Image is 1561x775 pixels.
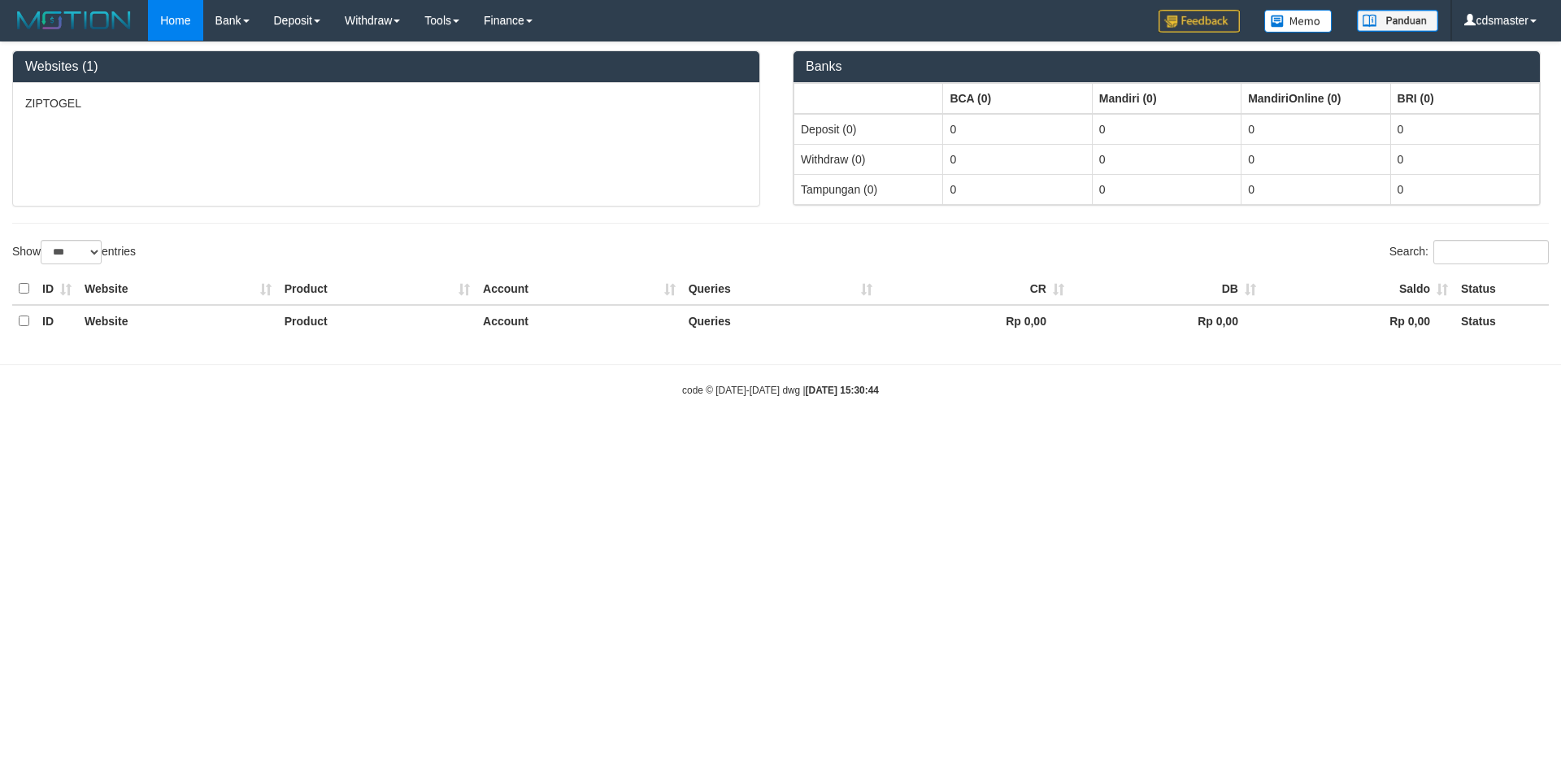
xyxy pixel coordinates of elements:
td: 0 [1092,144,1241,174]
input: Search: [1433,240,1549,264]
th: Account [476,273,682,305]
td: 0 [943,114,1092,145]
th: Website [78,305,278,337]
td: 0 [1241,144,1390,174]
td: Deposit (0) [794,114,943,145]
th: Rp 0,00 [879,305,1071,337]
th: Product [278,273,476,305]
h3: Websites (1) [25,59,747,74]
img: MOTION_logo.png [12,8,136,33]
th: Queries [682,305,879,337]
th: CR [879,273,1071,305]
td: 0 [1241,114,1390,145]
td: 0 [1390,144,1539,174]
select: Showentries [41,240,102,264]
label: Search: [1389,240,1549,264]
th: Group: activate to sort column ascending [1390,83,1539,114]
th: ID [36,273,78,305]
td: Withdraw (0) [794,144,943,174]
strong: [DATE] 15:30:44 [806,385,879,396]
th: Queries [682,273,879,305]
th: Group: activate to sort column ascending [1241,83,1390,114]
th: Website [78,273,278,305]
td: 0 [1390,114,1539,145]
td: 0 [1241,174,1390,204]
th: Group: activate to sort column ascending [794,83,943,114]
th: Status [1454,273,1549,305]
th: Rp 0,00 [1263,305,1454,337]
th: Status [1454,305,1549,337]
th: Rp 0,00 [1071,305,1263,337]
th: Saldo [1263,273,1454,305]
img: Button%20Memo.svg [1264,10,1333,33]
img: Feedback.jpg [1159,10,1240,33]
th: Account [476,305,682,337]
th: Group: activate to sort column ascending [1092,83,1241,114]
td: 0 [943,144,1092,174]
td: Tampungan (0) [794,174,943,204]
th: Product [278,305,476,337]
td: 0 [943,174,1092,204]
td: 0 [1092,114,1241,145]
p: ZIPTOGEL [25,95,747,111]
th: ID [36,305,78,337]
img: panduan.png [1357,10,1438,32]
small: code © [DATE]-[DATE] dwg | [682,385,879,396]
label: Show entries [12,240,136,264]
th: Group: activate to sort column ascending [943,83,1092,114]
td: 0 [1390,174,1539,204]
th: DB [1071,273,1263,305]
td: 0 [1092,174,1241,204]
h3: Banks [806,59,1528,74]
